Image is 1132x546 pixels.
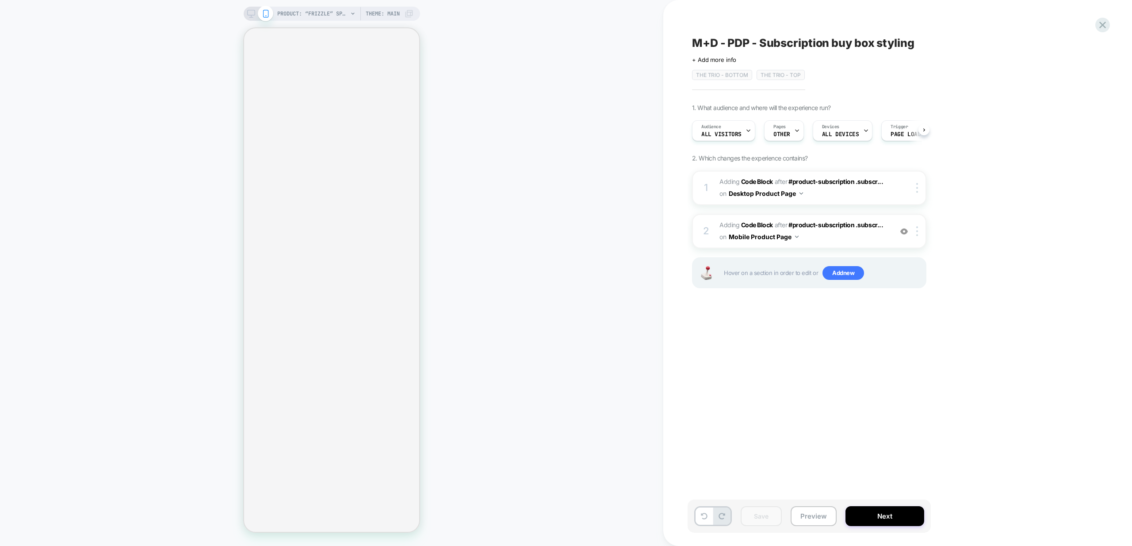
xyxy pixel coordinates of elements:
[741,506,782,526] button: Save
[277,7,348,21] span: PRODUCT: “Frizzle” Spray - 1 Can
[692,56,736,63] span: + Add more info
[799,192,803,195] img: down arrow
[366,7,400,21] span: Theme: MAIN
[822,266,864,280] span: Add new
[845,506,924,526] button: Next
[775,178,788,185] span: AFTER
[791,506,837,526] button: Preview
[741,178,773,185] b: Code Block
[729,187,803,200] button: Desktop Product Page
[724,266,921,280] span: Hover on a section in order to edit or
[757,70,804,80] span: The Trio - Top
[719,221,773,229] span: Adding
[719,178,773,185] span: Adding
[788,221,883,229] span: #product-subscription .subscr...
[692,104,830,111] span: 1. What audience and where will the experience run?
[773,131,790,137] span: OTHER
[822,124,839,130] span: Devices
[916,183,918,193] img: close
[692,70,752,80] span: The Trio - Bottom
[719,231,726,242] span: on
[692,154,807,162] span: 2. Which changes the experience contains?
[891,124,908,130] span: Trigger
[692,36,914,50] span: M+D - PDP - Subscription buy box styling
[775,221,788,229] span: AFTER
[773,124,786,130] span: Pages
[741,221,773,229] b: Code Block
[891,131,921,137] span: Page Load
[916,226,918,236] img: close
[900,228,908,235] img: crossed eye
[822,131,859,137] span: ALL DEVICES
[795,236,799,238] img: down arrow
[701,131,742,137] span: All Visitors
[702,179,711,197] div: 1
[701,124,721,130] span: Audience
[729,230,799,243] button: Mobile Product Page
[788,178,883,185] span: #product-subscription .subscr...
[719,188,726,199] span: on
[702,222,711,240] div: 2
[697,266,715,280] img: Joystick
